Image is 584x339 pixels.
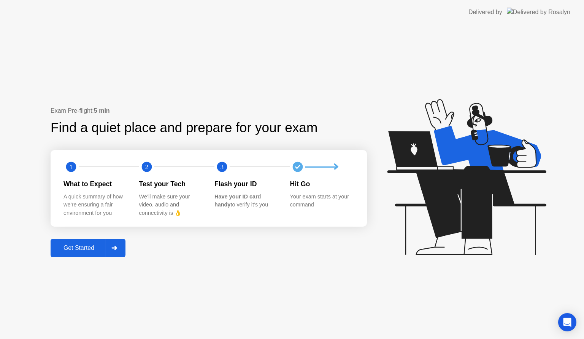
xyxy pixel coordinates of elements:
text: 2 [145,163,148,171]
text: 1 [70,163,73,171]
div: Find a quiet place and prepare for your exam [51,118,319,138]
div: Hit Go [290,179,354,189]
div: Delivered by [468,8,502,17]
div: Get Started [53,245,105,251]
div: Your exam starts at your command [290,193,354,209]
button: Get Started [51,239,125,257]
img: Delivered by Rosalyn [507,8,570,16]
div: We’ll make sure your video, audio and connectivity is 👌 [139,193,203,217]
div: A quick summary of how we’re ensuring a fair environment for you [63,193,127,217]
text: 3 [221,163,224,171]
div: What to Expect [63,179,127,189]
div: to verify it’s you [214,193,278,209]
div: Exam Pre-flight: [51,106,367,115]
b: 5 min [94,107,110,114]
div: Open Intercom Messenger [558,313,576,331]
div: Test your Tech [139,179,203,189]
div: Flash your ID [214,179,278,189]
b: Have your ID card handy [214,193,261,208]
